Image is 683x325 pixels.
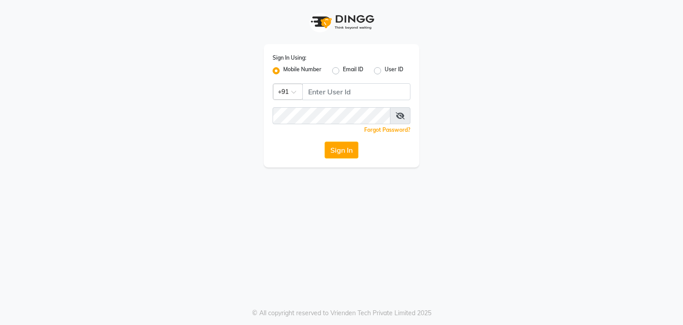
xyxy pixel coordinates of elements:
[283,65,321,76] label: Mobile Number
[273,107,390,124] input: Username
[385,65,403,76] label: User ID
[273,54,306,62] label: Sign In Using:
[302,83,410,100] input: Username
[343,65,363,76] label: Email ID
[306,9,377,35] img: logo1.svg
[364,126,410,133] a: Forgot Password?
[325,142,358,158] button: Sign In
